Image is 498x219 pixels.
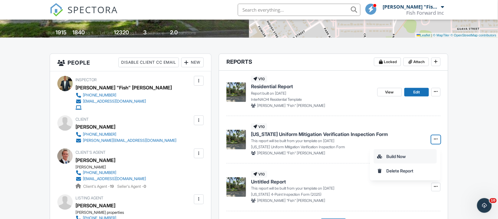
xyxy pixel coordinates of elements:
input: Search everything... [238,4,361,16]
div: [PHONE_NUMBER] [83,170,116,175]
div: New [181,58,204,67]
span: Listing Agent [75,196,103,201]
a: [PERSON_NAME] [75,156,115,165]
span: SPECTORA [68,3,118,16]
div: 2.0 [170,29,178,36]
span: Lot Size [100,31,113,35]
a: © OpenStreetMap contributors [451,33,496,37]
a: [PHONE_NUMBER] [75,92,167,98]
img: The Best Home Inspection Software - Spectora [50,3,63,17]
a: [EMAIL_ADDRESS][DOMAIN_NAME] [75,98,167,104]
div: 3 [143,29,147,36]
a: [EMAIL_ADDRESS][DOMAIN_NAME] [75,176,146,182]
a: Leaflet [417,33,430,37]
a: © MapTiler [433,33,450,37]
div: [EMAIL_ADDRESS][DOMAIN_NAME] [83,176,146,181]
span: sq. ft. [86,31,94,35]
span: Seller's Agent - [117,184,146,189]
h3: People [50,54,211,71]
div: [PERSON_NAME] "Fish" [PERSON_NAME] [75,83,172,92]
div: Disable Client CC Email [118,58,179,67]
div: [PHONE_NUMBER] [83,93,116,98]
span: bathrooms [179,31,196,35]
div: [PERSON_NAME] properties [75,210,151,215]
span: 10 [490,198,497,203]
span: | [431,33,432,37]
a: [PHONE_NUMBER] [75,170,146,176]
span: Inspector [75,77,97,82]
span: Client's Agent - [83,184,115,189]
div: Fish Forward Inc [407,10,444,16]
span: Built [48,31,55,35]
span: Client [75,117,89,122]
span: bedrooms [148,31,164,35]
div: [EMAIL_ADDRESS][DOMAIN_NAME] [83,99,146,104]
div: [PERSON_NAME] [75,165,151,170]
div: 1915 [56,29,67,36]
a: SPECTORA [50,8,118,21]
div: 12320 [114,29,129,36]
a: [PERSON_NAME][EMAIL_ADDRESS][DOMAIN_NAME] [75,138,176,144]
strong: 19 [110,184,114,189]
div: [PERSON_NAME][EMAIL_ADDRESS][DOMAIN_NAME] [83,138,176,143]
div: [PERSON_NAME] [75,122,115,131]
a: [PERSON_NAME] [75,201,115,210]
div: 1840 [72,29,85,36]
iframe: Intercom live chat [477,198,492,213]
strong: 0 [144,184,146,189]
a: [PHONE_NUMBER] [75,131,176,138]
div: [PERSON_NAME] "Fish" [PERSON_NAME] [383,4,440,10]
span: sq.ft. [130,31,137,35]
div: [PHONE_NUMBER] [83,132,116,137]
span: Client's Agent [75,150,106,155]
